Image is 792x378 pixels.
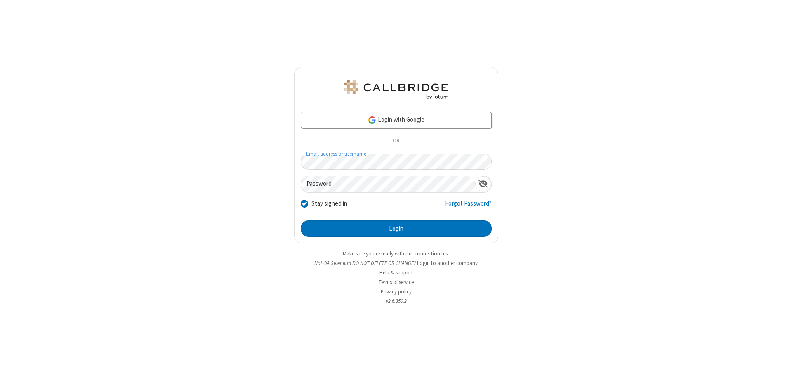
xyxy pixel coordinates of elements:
div: Show password [475,176,491,191]
a: Forgot Password? [445,199,492,215]
li: v2.6.350.2 [294,297,498,305]
input: Password [301,176,475,192]
li: Not QA Selenium DO NOT DELETE OR CHANGE? [294,259,498,267]
a: Privacy policy [381,288,412,295]
img: google-icon.png [368,116,377,125]
span: OR [389,135,403,147]
button: Login to another company [417,259,478,267]
img: QA Selenium DO NOT DELETE OR CHANGE [342,80,450,99]
input: Email address or username [301,154,492,170]
iframe: Chat [771,357,786,372]
a: Login with Google [301,112,492,128]
button: Login [301,220,492,237]
a: Help & support [379,269,413,276]
label: Stay signed in [311,199,347,208]
a: Terms of service [379,279,414,286]
a: Make sure you're ready with our connection test [343,250,449,257]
